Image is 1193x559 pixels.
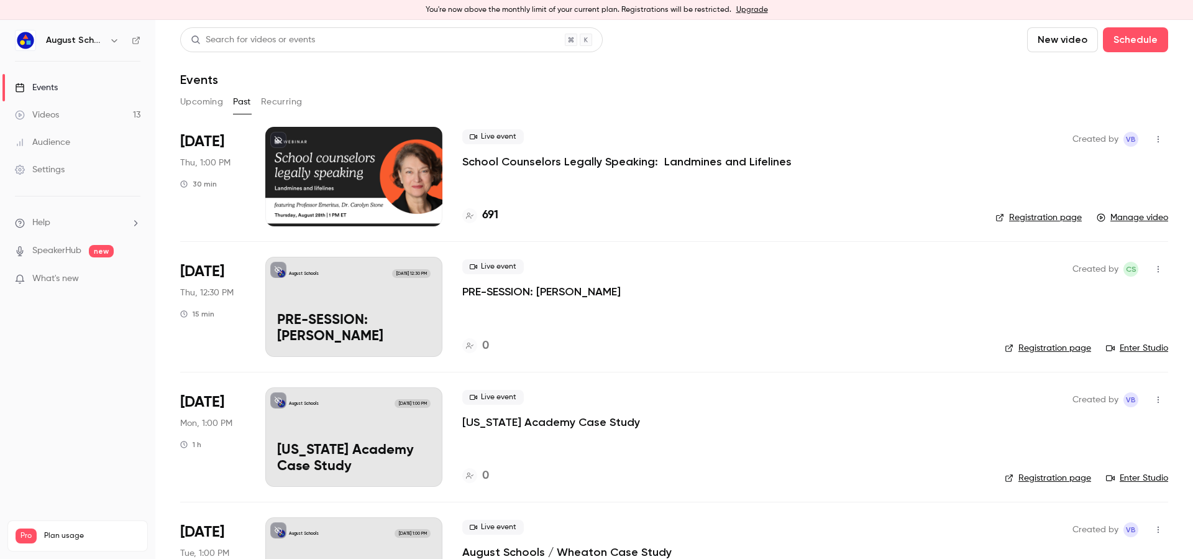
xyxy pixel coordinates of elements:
div: Search for videos or events [191,34,315,47]
a: School Counselors Legally Speaking: Landmines and Lifelines [462,154,792,169]
div: 30 min [180,179,217,189]
h1: Events [180,72,218,87]
h4: 691 [482,207,498,224]
span: Victoria Bush [1123,132,1138,147]
a: 691 [462,207,498,224]
a: Enter Studio [1106,472,1168,484]
div: Events [15,81,58,94]
h6: August Schools [46,34,104,47]
a: Registration page [1005,472,1091,484]
li: help-dropdown-opener [15,216,140,229]
span: [DATE] [180,392,224,412]
a: SpeakerHub [32,244,81,257]
div: Settings [15,164,65,176]
a: Virginia Academy Case StudyAugust Schools[DATE] 1:00 PM[US_STATE] Academy Case Study [265,387,442,487]
span: Live event [462,259,524,274]
span: [DATE] [180,262,224,282]
div: Aug 4 Mon, 10:00 AM (America/Los Angeles) [180,387,245,487]
p: PRE-SESSION: [PERSON_NAME] [277,313,431,345]
span: VB [1126,132,1136,147]
span: [DATE] [180,132,224,152]
span: Help [32,216,50,229]
p: August Schools [289,400,319,407]
button: Schedule [1103,27,1168,52]
button: Past [233,92,251,112]
img: August Schools [16,30,35,50]
span: Thu, 12:30 PM [180,287,234,299]
span: VB [1126,522,1136,537]
p: August Schools [289,530,319,537]
div: 1 h [180,440,201,450]
span: Created by [1072,522,1118,537]
div: Audience [15,136,70,149]
button: Recurring [261,92,303,112]
p: August Schools [289,270,319,277]
div: Aug 28 Thu, 10:00 AM (America/Los Angeles) [180,127,245,226]
p: [US_STATE] Academy Case Study [277,443,431,475]
a: Registration page [995,211,1082,224]
span: new [89,245,114,257]
span: VB [1126,392,1136,407]
span: Mon, 1:00 PM [180,417,232,430]
span: Thu, 1:00 PM [180,157,231,169]
a: [US_STATE] Academy Case Study [462,415,640,430]
span: Live event [462,520,524,535]
span: [DATE] 1:00 PM [395,529,430,538]
span: CS [1126,262,1136,277]
span: Created by [1072,262,1118,277]
span: Pro [16,529,37,543]
span: [DATE] [180,522,224,542]
a: PRE-SESSION: Dr. StoneAugust Schools[DATE] 12:30 PMPRE-SESSION: [PERSON_NAME] [265,257,442,356]
h4: 0 [482,468,489,484]
a: PRE-SESSION: [PERSON_NAME] [462,284,621,299]
button: Upcoming [180,92,223,112]
a: 0 [462,468,489,484]
a: 0 [462,338,489,354]
a: Registration page [1005,342,1091,354]
span: Plan usage [44,531,140,541]
button: New video [1027,27,1098,52]
div: Videos [15,109,59,121]
span: Victoria Bush [1123,522,1138,537]
span: [DATE] 12:30 PM [392,269,430,278]
span: What's new [32,272,79,285]
div: Aug 28 Thu, 12:30 PM (America/New York) [180,257,245,356]
a: Upgrade [736,5,768,15]
span: Created by [1072,132,1118,147]
span: Victoria Bush [1123,392,1138,407]
span: [DATE] 1:00 PM [395,399,430,408]
div: 15 min [180,309,214,319]
a: Manage video [1097,211,1168,224]
h4: 0 [482,338,489,354]
span: Live event [462,129,524,144]
span: Live event [462,390,524,405]
span: Created by [1072,392,1118,407]
span: Chloe Squitiero [1123,262,1138,277]
a: Enter Studio [1106,342,1168,354]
